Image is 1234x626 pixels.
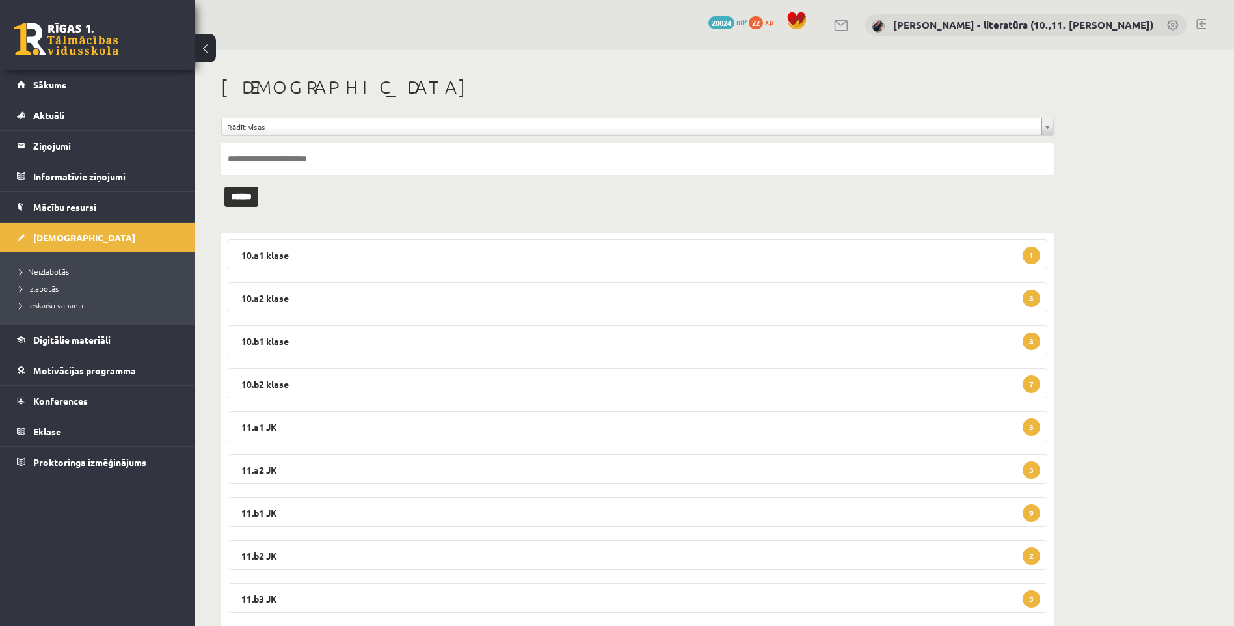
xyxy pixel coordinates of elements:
span: 9 [1023,504,1040,522]
a: Informatīvie ziņojumi [17,161,179,191]
span: Motivācijas programma [33,364,136,376]
a: Ieskaišu varianti [20,299,182,311]
span: 3 [1023,590,1040,608]
a: Konferences [17,386,179,416]
span: 3 [1023,461,1040,479]
a: [DEMOGRAPHIC_DATA] [17,223,179,252]
img: Samanta Balode - literatūra (10.,11. klase) [872,20,885,33]
a: Eklase [17,416,179,446]
span: mP [736,16,747,27]
a: Mācību resursi [17,192,179,222]
a: [PERSON_NAME] - literatūra (10.,11. [PERSON_NAME]) [893,18,1153,31]
a: Rādīt visas [222,118,1053,135]
span: 2 [1023,547,1040,565]
legend: 11.a2 JK [228,454,1047,484]
legend: 11.b2 JK [228,540,1047,570]
a: Neizlabotās [20,265,182,277]
legend: 10.b2 klase [228,368,1047,398]
span: Digitālie materiāli [33,334,111,346]
span: 3 [1023,290,1040,307]
a: Motivācijas programma [17,355,179,385]
span: Izlabotās [20,283,59,293]
a: Rīgas 1. Tālmācības vidusskola [14,23,118,55]
span: Aktuāli [33,109,64,121]
a: Aktuāli [17,100,179,130]
span: 3 [1023,333,1040,350]
span: Rādīt visas [227,118,1036,135]
span: Sākums [33,79,66,90]
a: Sākums [17,70,179,100]
span: Ieskaišu varianti [20,300,83,310]
legend: 11.b3 JK [228,583,1047,613]
a: Izlabotās [20,282,182,294]
span: [DEMOGRAPHIC_DATA] [33,232,135,243]
legend: 10.b1 klase [228,325,1047,355]
legend: Informatīvie ziņojumi [33,161,179,191]
span: Eklase [33,426,61,437]
a: 22 xp [749,16,780,27]
h1: [DEMOGRAPHIC_DATA] [221,76,1054,98]
span: xp [765,16,773,27]
span: 22 [749,16,763,29]
a: Proktoringa izmēģinājums [17,447,179,477]
span: 1 [1023,247,1040,264]
span: Neizlabotās [20,266,69,277]
legend: 11.b1 JK [228,497,1047,527]
a: 20024 mP [708,16,747,27]
a: Digitālie materiāli [17,325,179,355]
legend: Ziņojumi [33,131,179,161]
legend: 10.a1 klase [228,239,1047,269]
a: Ziņojumi [17,131,179,161]
legend: 10.a2 klase [228,282,1047,312]
span: 20024 [708,16,734,29]
span: 3 [1023,418,1040,436]
span: Mācību resursi [33,201,96,213]
span: 7 [1023,375,1040,393]
span: Proktoringa izmēģinājums [33,456,146,468]
legend: 11.a1 JK [228,411,1047,441]
span: Konferences [33,395,88,407]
